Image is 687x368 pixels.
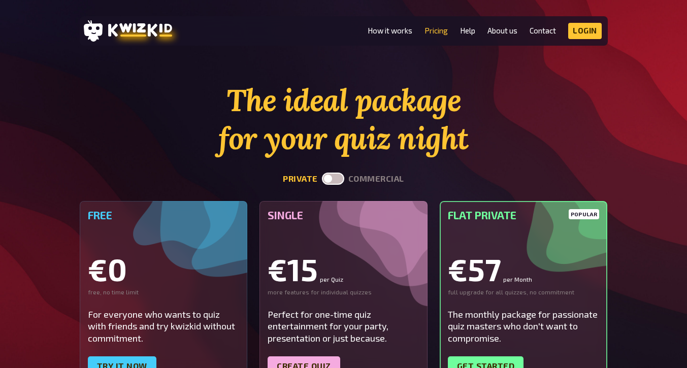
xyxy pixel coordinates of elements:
div: €15 [268,254,419,284]
div: The monthly package for passionate quiz masters who don't want to compromise. [448,309,600,344]
a: Help [460,26,475,35]
h5: Flat Private [448,209,600,221]
small: per Quiz [320,276,343,282]
div: €57 [448,254,600,284]
h5: Free [88,209,240,221]
a: About us [487,26,517,35]
div: Perfect for one-time quiz entertainment for your party, presentation or just because. [268,309,419,344]
div: €0 [88,254,240,284]
small: per Month [503,276,532,282]
div: For everyone who wants to quiz with friends and try kwizkid without commitment. [88,309,240,344]
div: free, no time limit [88,288,240,296]
a: How it works [368,26,412,35]
a: Contact [530,26,556,35]
button: private [283,174,318,184]
div: more features for individual quizzes [268,288,419,296]
button: commercial [348,174,404,184]
div: full upgrade for all quizzes, no commitment [448,288,600,296]
h5: Single [268,209,419,221]
h1: The ideal package for your quiz night [80,81,608,157]
a: Login [568,23,602,39]
a: Pricing [424,26,448,35]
